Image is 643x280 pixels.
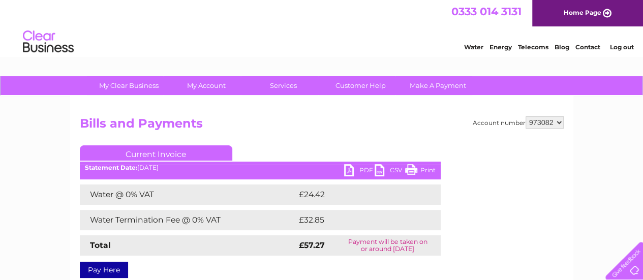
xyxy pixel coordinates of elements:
[464,43,483,51] a: Water
[375,164,405,179] a: CSV
[489,43,512,51] a: Energy
[555,43,569,51] a: Blog
[80,262,128,278] a: Pay Here
[335,235,441,256] td: Payment will be taken on or around [DATE]
[87,76,171,95] a: My Clear Business
[451,5,522,18] a: 0333 014 3131
[82,6,562,49] div: Clear Business is a trading name of Verastar Limited (registered in [GEOGRAPHIC_DATA] No. 3667643...
[241,76,325,95] a: Services
[575,43,600,51] a: Contact
[473,116,564,129] div: Account number
[85,164,137,171] b: Statement Date:
[22,26,74,57] img: logo.png
[164,76,248,95] a: My Account
[296,210,420,230] td: £32.85
[296,184,420,205] td: £24.42
[396,76,480,95] a: Make A Payment
[80,145,232,161] a: Current Invoice
[405,164,436,179] a: Print
[518,43,548,51] a: Telecoms
[299,240,325,250] strong: £57.27
[80,184,296,205] td: Water @ 0% VAT
[80,164,441,171] div: [DATE]
[80,116,564,136] h2: Bills and Payments
[344,164,375,179] a: PDF
[609,43,633,51] a: Log out
[90,240,111,250] strong: Total
[319,76,403,95] a: Customer Help
[80,210,296,230] td: Water Termination Fee @ 0% VAT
